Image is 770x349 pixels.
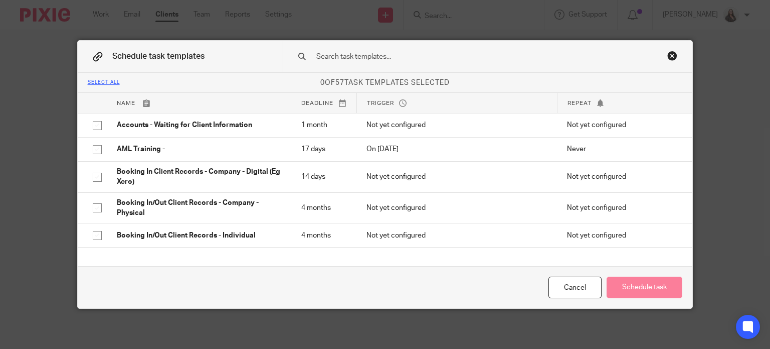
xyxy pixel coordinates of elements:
[301,99,346,107] p: Deadline
[117,144,281,154] p: AML Training -
[301,172,346,182] p: 14 days
[667,51,677,61] div: Close this dialog window
[548,277,602,298] div: Cancel
[117,100,135,106] span: Name
[567,99,677,107] p: Repeat
[366,144,547,154] p: On [DATE]
[117,167,281,187] p: Booking In Client Records - Company - Digital (Eg Xero)
[567,144,677,154] p: Never
[567,172,677,182] p: Not yet configured
[88,80,120,86] div: Select all
[315,51,632,62] input: Search task templates...
[78,78,693,88] p: of task templates selected
[567,230,677,241] p: Not yet configured
[607,277,682,298] button: Schedule task
[301,203,346,213] p: 4 months
[117,120,281,130] p: Accounts - Waiting for Client Information
[366,230,547,241] p: Not yet configured
[366,120,547,130] p: Not yet configured
[567,120,677,130] p: Not yet configured
[366,172,547,182] p: Not yet configured
[367,99,547,107] p: Trigger
[301,230,346,241] p: 4 months
[320,79,325,86] span: 0
[335,79,344,86] span: 57
[117,230,281,241] p: Booking In/Out Client Records - Individual
[117,198,281,218] p: Booking In/Out Client Records - Company - Physical
[366,203,547,213] p: Not yet configured
[301,120,346,130] p: 1 month
[301,144,346,154] p: 17 days
[112,52,205,60] span: Schedule task templates
[567,203,677,213] p: Not yet configured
